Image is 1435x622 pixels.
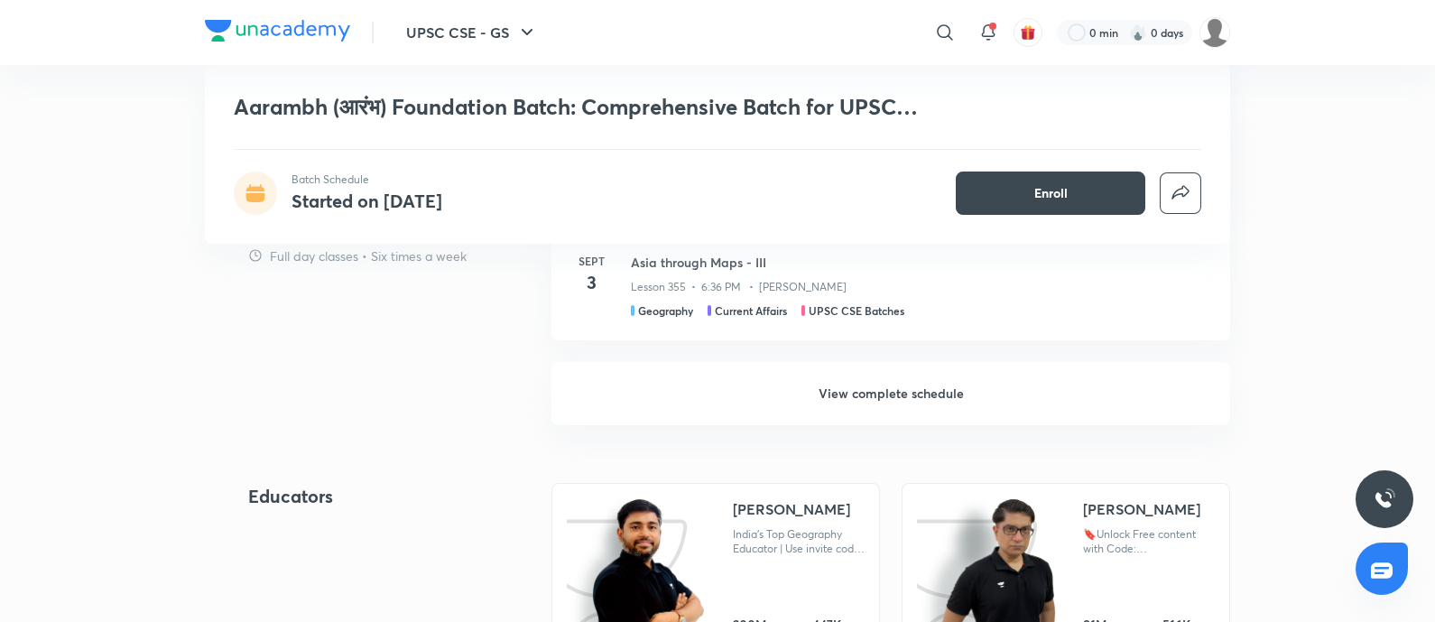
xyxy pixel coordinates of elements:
a: Sept3Asia through Maps - IIILesson 355 • 6:36 PM • [PERSON_NAME]GeographyCurrent AffairsUPSC CSE ... [551,231,1230,362]
h4: Started on [DATE] [292,189,442,213]
div: [PERSON_NAME] [733,498,850,520]
h3: Asia through Maps - III [631,253,1208,272]
h4: 3 [573,269,609,296]
button: avatar [1014,18,1042,47]
h6: View complete schedule [551,362,1230,425]
img: ttu [1374,488,1395,510]
h6: Sept [573,253,609,269]
h4: Educators [248,483,494,510]
button: Enroll [956,172,1145,215]
a: Company Logo [205,20,350,46]
img: avatar [1020,24,1036,41]
p: Batch Schedule [292,172,442,188]
div: India's Top Geography Educator | Use invite code - 'SGYT10' to Unlock my Free Content | Explore t... [733,527,865,556]
h1: Aarambh (आरंभ) Foundation Batch: Comprehensive Batch for UPSC CSE, 2026 (Bilingual) [234,94,940,120]
h5: Current Affairs [715,302,787,319]
img: Company Logo [205,20,350,42]
p: Full day classes • Six times a week [270,246,467,265]
h5: UPSC CSE Batches [809,302,904,319]
button: UPSC CSE - GS [395,14,549,51]
div: [PERSON_NAME] [1083,498,1200,520]
div: 🔖Unlock Free content with Code: '[PERSON_NAME][DOMAIN_NAME]' [1083,527,1215,556]
span: Enroll [1034,184,1068,202]
h5: Geography [638,302,693,319]
img: Piali K [1199,17,1230,48]
img: streak [1129,23,1147,42]
p: Lesson 355 • 6:36 PM • [PERSON_NAME] [631,279,847,295]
